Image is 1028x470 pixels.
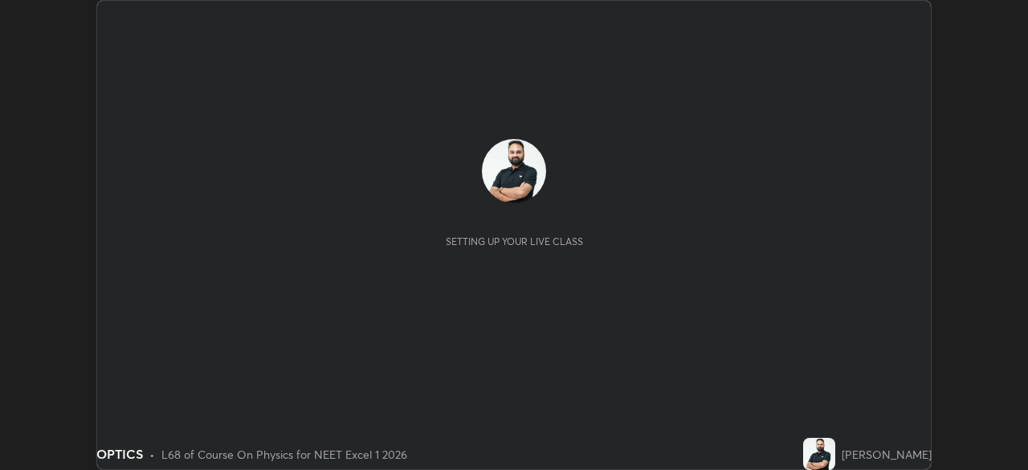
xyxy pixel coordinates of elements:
[161,446,407,463] div: L68 of Course On Physics for NEET Excel 1 2026
[803,438,835,470] img: 2ca2be53fc4546ca9ffa9f5798fd6fd8.jpg
[482,139,546,203] img: 2ca2be53fc4546ca9ffa9f5798fd6fd8.jpg
[96,444,143,464] div: OPTICS
[446,235,583,247] div: Setting up your live class
[149,446,155,463] div: •
[842,446,932,463] div: [PERSON_NAME]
